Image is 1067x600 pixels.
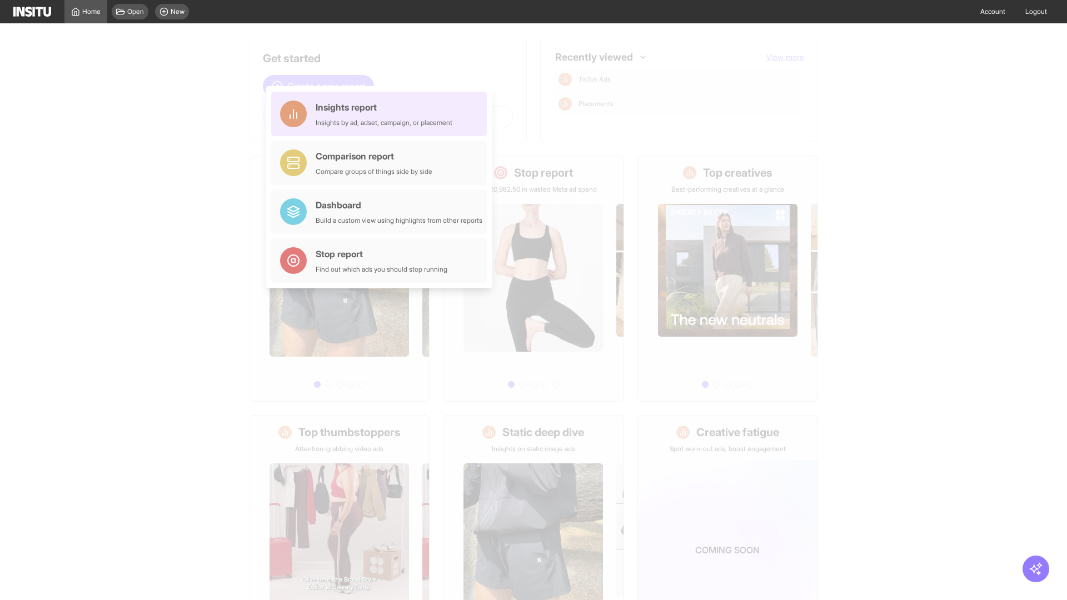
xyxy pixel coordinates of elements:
[316,149,432,163] div: Comparison report
[316,118,452,127] div: Insights by ad, adset, campaign, or placement
[82,7,101,16] span: Home
[316,198,482,212] div: Dashboard
[316,216,482,225] div: Build a custom view using highlights from other reports
[316,247,447,261] div: Stop report
[13,7,51,17] img: Logo
[171,7,185,16] span: New
[316,265,447,274] div: Find out which ads you should stop running
[316,101,452,114] div: Insights report
[127,7,144,16] span: Open
[316,167,432,176] div: Compare groups of things side by side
